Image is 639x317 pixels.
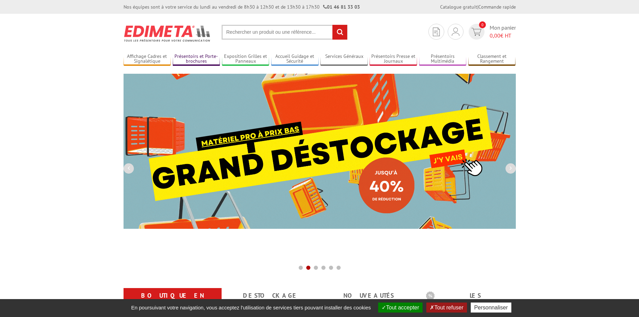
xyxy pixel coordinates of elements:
a: Boutique en ligne [132,289,213,314]
img: devis rapide [433,28,440,36]
span: 0,00 [490,32,500,39]
button: Tout accepter [378,303,423,313]
a: Présentoirs Multimédia [419,53,467,65]
img: devis rapide [452,28,459,36]
a: Exposition Grilles et Panneaux [222,53,269,65]
button: Personnaliser (fenêtre modale) [471,303,511,313]
strong: 01 46 81 33 03 [323,4,360,10]
span: € HT [490,32,516,40]
input: rechercher [332,25,347,40]
a: Présentoirs Presse et Journaux [370,53,417,65]
input: Rechercher un produit ou une référence... [222,25,348,40]
a: devis rapide 0 Mon panier 0,00€ HT [467,24,516,40]
span: 0 [479,21,486,28]
a: Services Généraux [320,53,368,65]
a: Classement et Rangement [468,53,516,65]
b: Les promotions [426,289,512,303]
div: Nos équipes sont à votre service du lundi au vendredi de 8h30 à 12h30 et de 13h30 à 17h30 [124,3,360,10]
a: Commande rapide [478,4,516,10]
div: | [440,3,516,10]
span: En poursuivant votre navigation, vous acceptez l'utilisation de services tiers pouvant installer ... [128,305,374,310]
img: Présentoir, panneau, stand - Edimeta - PLV, affichage, mobilier bureau, entreprise [124,21,211,46]
img: devis rapide [471,28,481,36]
a: Accueil Guidage et Sécurité [271,53,319,65]
a: Affichage Cadres et Signalétique [124,53,171,65]
button: Tout refuser [426,303,467,313]
span: Mon panier [490,24,516,40]
a: Présentoirs et Porte-brochures [173,53,220,65]
a: Destockage [230,289,311,302]
a: Les promotions [426,289,508,314]
a: Catalogue gratuit [440,4,477,10]
a: nouveautés [328,289,409,302]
